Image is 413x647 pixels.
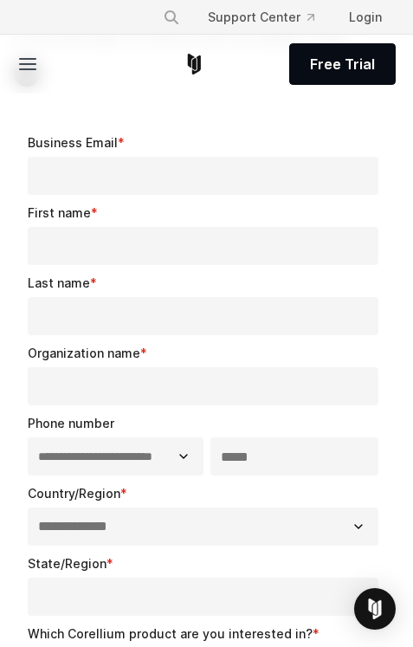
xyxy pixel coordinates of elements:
a: Login [335,2,396,33]
span: State/Region [28,556,106,571]
span: Organization name [28,346,140,360]
a: Support Center [194,2,328,33]
span: Free Trial [310,54,375,74]
a: Free Trial [289,43,396,85]
div: Open Intercom Messenger [354,588,396,630]
span: First name [28,205,91,220]
button: Search [156,2,187,33]
a: Corellium Home [184,54,205,74]
span: Last name [28,275,90,290]
span: Which Corellium product are you interested in? [28,626,313,641]
span: Phone number [28,416,114,430]
span: Country/Region [28,486,120,501]
div: Navigation Menu [149,2,396,33]
span: Business Email [28,135,118,150]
